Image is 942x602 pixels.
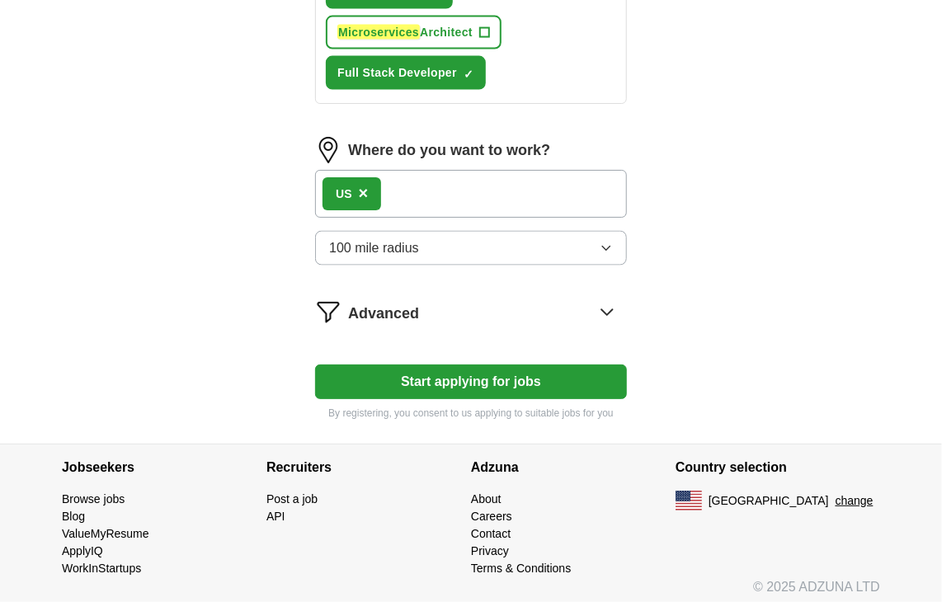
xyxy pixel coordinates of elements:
[336,187,351,200] strong: US
[62,510,85,523] a: Blog
[329,238,419,258] span: 100 mile radius
[359,184,369,202] span: ×
[326,56,486,90] button: Full Stack Developer✓
[62,562,141,575] a: WorkInStartups
[471,510,512,523] a: Careers
[337,24,473,41] span: Architect
[836,492,874,510] button: change
[315,299,341,325] img: filter
[676,444,880,491] h4: Country selection
[676,491,702,510] img: US flag
[62,492,125,506] a: Browse jobs
[62,527,149,540] a: ValueMyResume
[464,68,473,81] span: ✓
[359,181,369,206] button: ×
[471,562,571,575] a: Terms & Conditions
[709,492,829,510] span: [GEOGRAPHIC_DATA]
[266,510,285,523] a: API
[315,406,627,421] p: By registering, you consent to us applying to suitable jobs for you
[326,16,502,49] button: MicroservicesArchitect
[337,64,457,82] span: Full Stack Developer
[315,231,627,266] button: 100 mile radius
[62,544,103,557] a: ApplyIQ
[337,25,420,40] em: Microservices
[266,492,318,506] a: Post a job
[471,492,502,506] a: About
[348,303,419,325] span: Advanced
[315,137,341,163] img: location.png
[348,139,550,162] label: Where do you want to work?
[471,544,509,557] a: Privacy
[471,527,511,540] a: Contact
[315,364,627,399] button: Start applying for jobs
